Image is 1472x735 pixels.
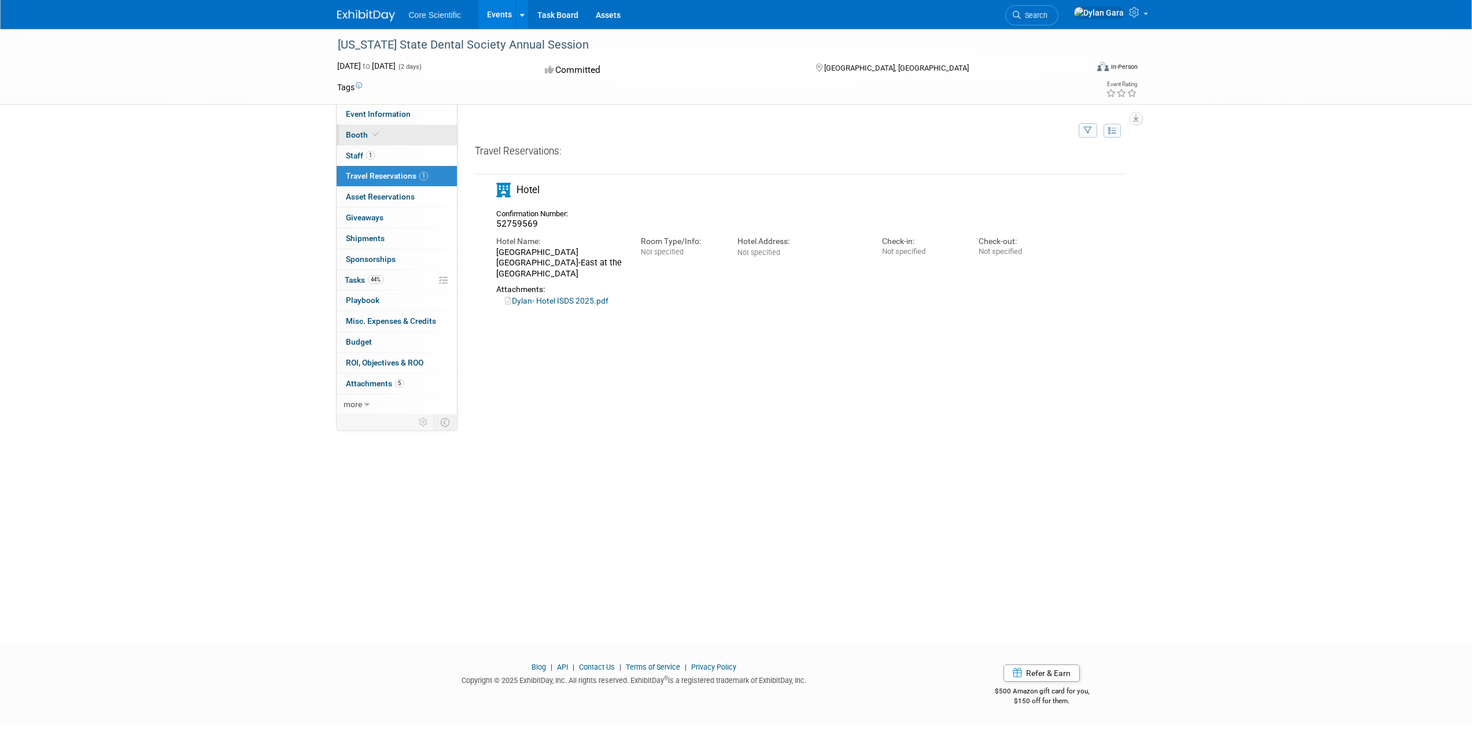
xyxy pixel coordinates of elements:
span: Sponsorships [346,254,396,264]
a: Shipments [337,228,457,249]
a: Playbook [337,290,457,311]
span: Search [1021,11,1047,20]
div: Check-out: [979,236,1058,247]
a: Attachments5 [337,374,457,394]
span: Staff [346,151,375,160]
sup: ® [664,675,668,681]
div: Not specified [979,247,1058,256]
td: Tags [337,82,362,93]
a: Privacy Policy [691,663,736,671]
td: Personalize Event Tab Strip [414,415,434,430]
span: Hotel [517,184,540,195]
span: (2 days) [397,63,422,71]
a: Booth [337,125,457,145]
td: Toggle Event Tabs [433,415,457,430]
a: Search [1005,5,1058,25]
div: Hotel Address: [737,236,865,247]
span: Tasks [345,275,383,285]
span: | [617,663,624,671]
span: Giveaways [346,213,383,222]
a: Misc. Expenses & Credits [337,311,457,331]
a: Asset Reservations [337,187,457,207]
span: [DATE] [DATE] [337,61,396,71]
a: API [557,663,568,671]
div: Check-in: [882,236,961,247]
div: Room Type/Info: [641,236,720,247]
img: Dylan Gara [1073,6,1124,19]
span: ROI, Objectives & ROO [346,358,423,367]
a: Contact Us [579,663,615,671]
i: Filter by Traveler [1084,127,1092,135]
a: Giveaways [337,208,457,228]
div: Travel Reservations: [475,145,1127,162]
a: Blog [532,663,546,671]
span: 44% [368,275,383,284]
a: Staff1 [337,146,457,166]
div: Attachments: [496,285,1058,294]
div: Copyright © 2025 ExhibitDay, Inc. All rights reserved. ExhibitDay is a registered trademark of Ex... [337,673,932,686]
span: Not specified [737,248,780,257]
div: Committed [541,60,797,80]
div: Event Rating [1106,82,1137,87]
div: $500 Amazon gift card for you, [949,679,1135,706]
div: Event Format [1019,60,1138,77]
div: Confirmation Number: [496,206,576,219]
i: Booth reservation complete [373,131,379,138]
a: Terms of Service [626,663,680,671]
span: Misc. Expenses & Credits [346,316,436,326]
span: 5 [395,379,404,387]
a: Tasks44% [337,270,457,290]
span: Shipments [346,234,385,243]
span: | [548,663,555,671]
span: | [570,663,577,671]
a: Dylan- Hotel ISDS 2025.pdf [505,296,608,305]
span: more [344,400,362,409]
span: 1 [366,151,375,160]
a: Travel Reservations1 [337,166,457,186]
span: Asset Reservations [346,192,415,201]
a: Refer & Earn [1004,664,1080,682]
span: Event Information [346,109,411,119]
a: more [337,394,457,415]
span: Booth [346,130,381,139]
span: Attachments [346,379,404,388]
div: [GEOGRAPHIC_DATA] [GEOGRAPHIC_DATA]-East at the [GEOGRAPHIC_DATA] [496,247,624,279]
div: [US_STATE] State Dental Society Annual Session [334,35,1070,56]
a: Event Information [337,104,457,124]
i: Hotel [496,183,511,197]
span: Budget [346,337,372,346]
a: Budget [337,332,457,352]
span: to [361,61,372,71]
span: 1 [419,172,428,180]
a: Sponsorships [337,249,457,269]
div: Not specified [882,247,961,256]
div: $150 off for them. [949,696,1135,706]
span: Playbook [346,296,379,305]
div: In-Person [1111,62,1138,71]
span: | [682,663,689,671]
div: Hotel Name: [496,236,624,247]
span: 52759569 [496,219,538,229]
span: Not specified [641,248,684,256]
a: ROI, Objectives & ROO [337,353,457,373]
span: Core Scientific [409,10,461,20]
span: Travel Reservations [346,171,428,180]
img: Format-Inperson.png [1097,62,1109,71]
img: ExhibitDay [337,10,395,21]
span: [GEOGRAPHIC_DATA], [GEOGRAPHIC_DATA] [824,64,969,72]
